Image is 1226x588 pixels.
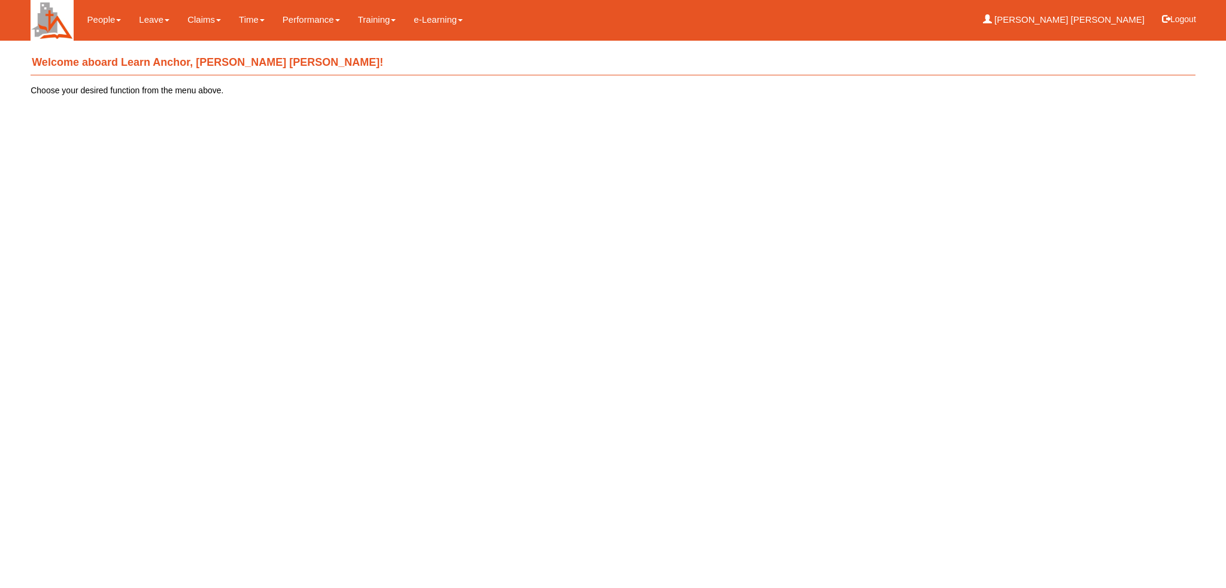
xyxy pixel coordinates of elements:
a: Time [239,6,265,33]
a: e-Learning [414,6,463,33]
a: [PERSON_NAME] [PERSON_NAME] [983,6,1145,33]
h4: Welcome aboard Learn Anchor, [PERSON_NAME] [PERSON_NAME]! [31,51,1195,75]
p: Choose your desired function from the menu above. [31,84,1195,96]
img: H+Cupd5uQsr4AAAAAElFTkSuQmCC [31,1,73,41]
a: Performance [283,6,340,33]
a: Training [358,6,396,33]
button: Logout [1154,5,1204,33]
a: Claims [187,6,221,33]
a: People [87,6,122,33]
a: Leave [139,6,169,33]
